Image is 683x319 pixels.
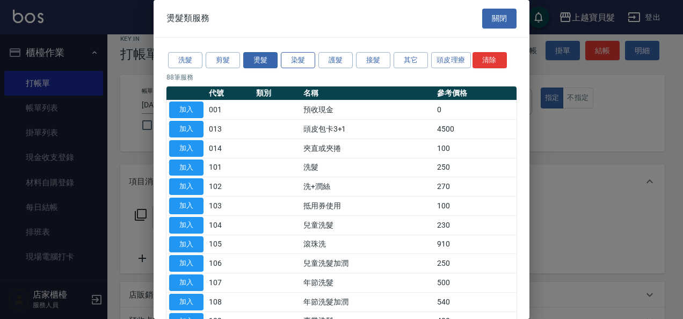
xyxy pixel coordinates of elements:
[253,86,301,100] th: 類別
[169,274,204,291] button: 加入
[169,255,204,272] button: 加入
[166,73,517,82] p: 88 筆服務
[394,52,428,69] button: 其它
[206,215,253,235] td: 104
[206,120,253,139] td: 013
[318,52,353,69] button: 護髮
[206,158,253,177] td: 101
[434,139,517,158] td: 100
[168,52,202,69] button: 洗髮
[206,177,253,197] td: 102
[169,217,204,234] button: 加入
[169,140,204,157] button: 加入
[434,100,517,120] td: 0
[301,292,435,311] td: 年節洗髮加潤
[434,254,517,273] td: 250
[301,86,435,100] th: 名稱
[169,121,204,137] button: 加入
[169,236,204,253] button: 加入
[431,52,471,69] button: 頭皮理療
[356,52,390,69] button: 接髮
[206,100,253,120] td: 001
[281,52,315,69] button: 染髮
[434,273,517,293] td: 500
[206,52,240,69] button: 剪髮
[301,100,435,120] td: 預收現金
[301,273,435,293] td: 年節洗髮
[206,254,253,273] td: 106
[206,273,253,293] td: 107
[169,160,204,176] button: 加入
[434,197,517,216] td: 100
[169,294,204,310] button: 加入
[434,177,517,197] td: 270
[169,102,204,118] button: 加入
[434,235,517,254] td: 910
[301,197,435,216] td: 抵用券使用
[206,86,253,100] th: 代號
[434,120,517,139] td: 4500
[169,178,204,195] button: 加入
[482,9,517,28] button: 關閉
[301,158,435,177] td: 洗髮
[434,215,517,235] td: 230
[243,52,278,69] button: 燙髮
[434,158,517,177] td: 250
[473,52,507,69] button: 清除
[169,198,204,214] button: 加入
[301,139,435,158] td: 夾直或夾捲
[301,235,435,254] td: 滾珠洗
[206,197,253,216] td: 103
[166,13,209,24] span: 燙髮類服務
[434,86,517,100] th: 參考價格
[301,254,435,273] td: 兒童洗髮加潤
[206,292,253,311] td: 108
[206,235,253,254] td: 105
[301,215,435,235] td: 兒童洗髮
[206,139,253,158] td: 014
[301,120,435,139] td: 頭皮包卡3+1
[434,292,517,311] td: 540
[301,177,435,197] td: 洗+潤絲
